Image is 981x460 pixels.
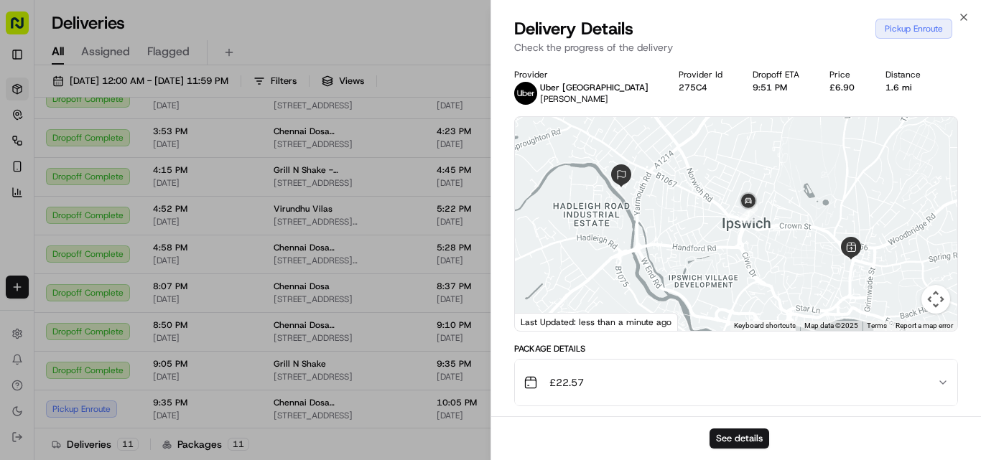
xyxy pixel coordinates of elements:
p: Welcome 👋 [14,57,261,80]
input: Got a question? Start typing here... [37,93,259,108]
div: Price [829,69,862,80]
div: Distance [885,69,928,80]
img: 1736555255976-a54dd68f-1ca7-489b-9aae-adbdc363a1c4 [14,137,40,163]
img: uber-new-logo.jpeg [514,82,537,105]
div: Past conversations [14,187,96,198]
span: [PERSON_NAME] [540,93,608,105]
a: 📗Knowledge Base [9,315,116,341]
img: Nash [14,14,43,43]
span: Knowledge Base [29,321,110,335]
div: Provider Id [679,69,730,80]
a: Powered byPylon [101,353,174,365]
div: Start new chat [65,137,236,151]
div: We're available if you need us! [65,151,197,163]
div: 📗 [14,322,26,334]
span: Pylon [143,354,174,365]
span: Map data ©2025 [804,321,858,329]
div: 1 [739,205,758,223]
div: 9:51 PM [753,82,806,93]
p: Check the progress of the delivery [514,40,958,55]
button: 275C4 [679,82,707,93]
span: API Documentation [136,321,231,335]
span: £22.57 [549,375,584,390]
button: £22.57 [515,360,957,405]
span: Delivery Details [514,17,633,40]
span: • [47,222,52,234]
button: See all [223,184,261,201]
div: Provider [514,69,656,80]
a: Terms (opens in new tab) [867,321,887,329]
span: 4:34 PM [55,222,90,234]
span: 3:01 PM [55,261,90,273]
a: 💻API Documentation [116,315,236,341]
button: Map camera controls [921,285,950,314]
div: £6.90 [829,82,862,93]
button: Start new chat [244,141,261,159]
div: 1.6 mi [885,82,928,93]
div: Package Details [514,343,958,355]
a: Report a map error [896,321,953,329]
span: • [47,261,52,273]
div: Dropoff ETA [753,69,806,80]
img: Google [519,312,566,331]
p: Uber [GEOGRAPHIC_DATA] [540,82,648,93]
img: 1738778727109-b901c2ba-d612-49f7-a14d-d897ce62d23f [30,137,56,163]
a: Open this area in Google Maps (opens a new window) [519,312,566,331]
div: 💻 [121,322,133,334]
button: See details [710,428,769,449]
button: Keyboard shortcuts [734,321,796,331]
div: Location Details [514,415,958,426]
div: Last Updated: less than a minute ago [515,313,678,331]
